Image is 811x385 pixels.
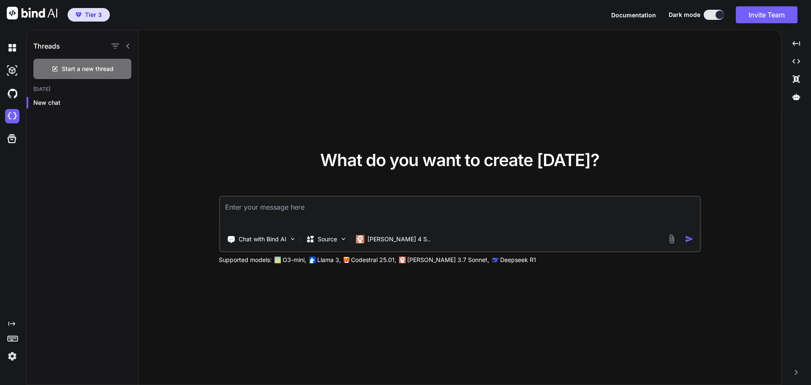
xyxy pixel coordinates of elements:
img: githubDark [5,86,19,101]
p: Source [318,235,337,243]
p: Supported models: [219,256,272,264]
img: darkAi-studio [5,63,19,78]
img: premium [76,12,82,17]
p: Codestral 25.01, [351,256,396,264]
img: Llama2 [309,257,316,263]
h2: [DATE] [27,86,138,93]
p: O3-mini, [283,256,306,264]
p: Llama 3, [317,256,341,264]
span: Tier 3 [85,11,102,19]
p: Deepseek R1 [500,256,536,264]
img: cloudideIcon [5,109,19,123]
p: Chat with Bind AI [239,235,286,243]
p: [PERSON_NAME] 4 S.. [367,235,430,243]
span: What do you want to create [DATE]? [320,150,599,170]
button: Invite Team [736,6,797,23]
img: Pick Tools [289,235,296,243]
button: premiumTier 3 [68,8,110,22]
img: attachment [667,234,676,244]
button: Documentation [611,11,656,19]
img: settings [5,349,19,363]
img: darkChat [5,41,19,55]
span: Start a new thread [62,65,114,73]
span: Dark mode [669,11,700,19]
img: Bind AI [7,7,57,19]
img: GPT-4 [274,257,281,263]
p: [PERSON_NAME] 3.7 Sonnet, [407,256,489,264]
img: Claude 4 Sonnet [356,235,364,243]
p: New chat [33,98,138,107]
h1: Threads [33,41,60,51]
img: claude [492,257,498,263]
img: claude [399,257,405,263]
img: Pick Models [340,235,347,243]
img: icon [685,235,694,243]
img: Mistral-AI [343,257,349,263]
